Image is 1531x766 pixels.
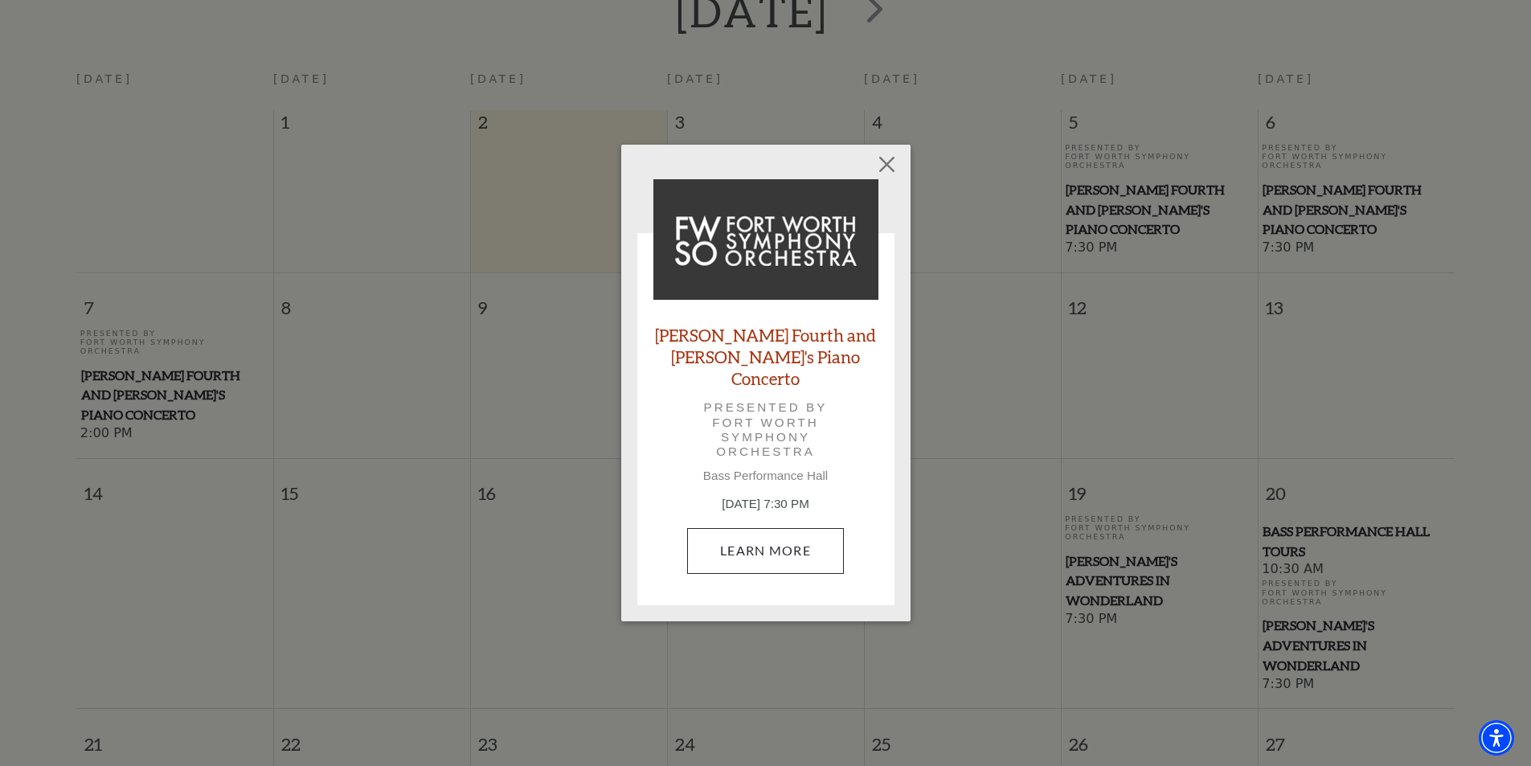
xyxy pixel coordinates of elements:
p: [DATE] 7:30 PM [653,495,878,514]
div: Accessibility Menu [1479,720,1514,756]
p: Presented by Fort Worth Symphony Orchestra [676,400,856,459]
img: Brahms Fourth and Grieg's Piano Concerto [653,179,878,300]
a: [PERSON_NAME] Fourth and [PERSON_NAME]'s Piano Concerto [653,324,878,390]
button: Close [871,150,902,180]
p: Bass Performance Hall [653,469,878,483]
a: September 6, 7:30 PM Learn More [687,528,844,573]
